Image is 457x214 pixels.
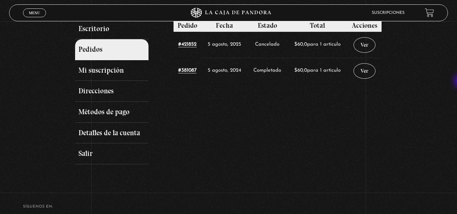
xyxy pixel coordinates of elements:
[208,42,241,47] time: 5 agosto, 2025
[216,21,233,29] span: Fecha
[247,58,287,84] td: Completado
[178,42,197,47] a: Ver número del pedido 421852
[26,16,42,21] span: Cerrar
[287,58,348,84] td: para 1 artículo
[29,11,40,15] span: Menu
[75,60,149,81] a: Mi suscripción
[294,68,297,73] span: $
[75,39,149,60] a: Pedidos
[352,21,377,29] span: Acciones
[178,68,197,73] a: Ver número del pedido 381087
[353,37,375,53] a: Ver pedido 421852
[310,21,325,29] span: Total
[294,68,307,73] span: 60,0
[247,32,287,58] td: Cancelado
[208,68,241,73] time: 5 agosto, 2024
[75,19,167,164] nav: Páginas de cuenta
[75,143,149,164] a: Salir
[75,19,149,40] a: Escritorio
[287,32,348,58] td: para 1 artículo
[23,205,434,209] h4: SÍguenos en:
[75,81,149,102] a: Direcciones
[258,21,277,29] span: Estado
[178,21,197,29] span: Pedido
[425,8,434,17] a: View your shopping cart
[75,102,149,123] a: Métodos de pago
[353,63,375,79] a: Ver pedido 381087
[75,123,149,144] a: Detalles de la cuenta
[294,42,297,47] span: $
[294,42,307,47] span: 60,0
[372,11,405,15] a: Suscripciones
